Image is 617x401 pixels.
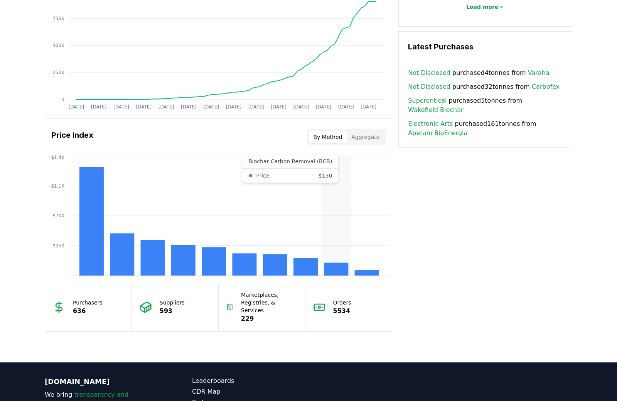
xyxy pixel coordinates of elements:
[466,3,499,11] p: Load more
[158,104,174,110] tspan: [DATE]
[52,16,65,21] tspan: 750K
[271,104,287,110] tspan: [DATE]
[408,96,563,115] span: purchased 5 tonnes from
[160,306,185,316] p: 593
[192,387,308,396] a: CDR Map
[408,129,467,138] a: Aperam BioEnergia
[347,131,384,143] button: Aggregate
[532,82,560,91] a: Carbofex
[51,129,93,145] h3: Price Index
[241,314,297,323] p: 229
[51,183,65,189] tspan: $1.1K
[248,104,264,110] tspan: [DATE]
[408,68,450,78] a: Not Disclosed
[181,104,197,110] tspan: [DATE]
[408,82,450,91] a: Not Disclosed
[91,104,107,110] tspan: [DATE]
[69,104,84,110] tspan: [DATE]
[528,68,550,78] a: Varaha
[51,155,65,160] tspan: $1.4K
[52,243,64,249] tspan: $350
[408,119,453,129] a: Electronic Arts
[333,306,351,316] p: 5534
[226,104,242,110] tspan: [DATE]
[203,104,219,110] tspan: [DATE]
[408,105,463,115] a: Wakefield Biochar
[52,213,64,218] tspan: $700
[408,41,563,52] h3: Latest Purchases
[52,43,65,48] tspan: 500K
[316,104,332,110] tspan: [DATE]
[361,104,376,110] tspan: [DATE]
[408,119,563,138] span: purchased 161 tonnes from
[45,376,161,387] p: [DOMAIN_NAME]
[136,104,152,110] tspan: [DATE]
[333,299,351,306] p: Orders
[309,131,347,143] button: By Method
[408,82,560,91] span: purchased 32 tonnes from
[73,306,103,316] p: 636
[408,68,549,78] span: purchased 4 tonnes from
[61,97,64,102] tspan: 0
[52,70,65,75] tspan: 250K
[192,376,308,386] a: Leaderboards
[408,96,447,105] a: Supercritical
[338,104,354,110] tspan: [DATE]
[73,299,103,306] p: Purchasers
[160,299,185,306] p: Suppliers
[293,104,309,110] tspan: [DATE]
[113,104,129,110] tspan: [DATE]
[241,291,297,314] p: Marketplaces, Registries, & Services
